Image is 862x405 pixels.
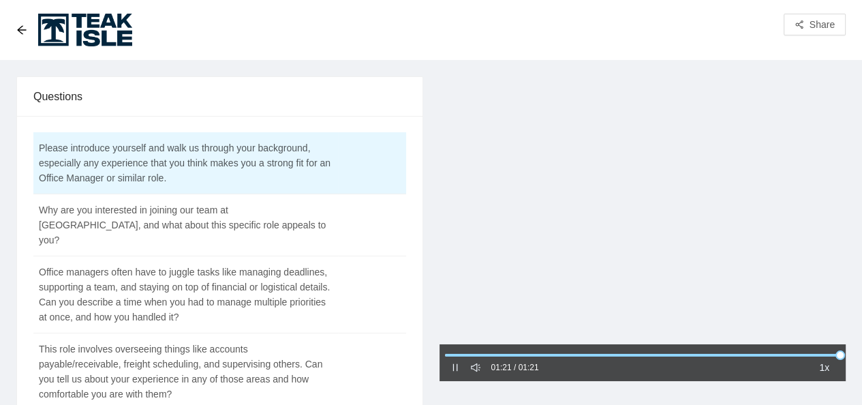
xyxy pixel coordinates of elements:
[16,25,27,35] span: arrow-left
[795,20,804,31] span: share-alt
[784,14,846,35] button: share-altShare
[819,360,829,375] span: 1x
[33,194,338,256] td: Why are you interested in joining our team at [GEOGRAPHIC_DATA], and what about this specific rol...
[33,256,338,333] td: Office managers often have to juggle tasks like managing deadlines, supporting a team, and stayin...
[491,361,539,374] div: 01:21 / 01:21
[33,77,406,116] div: Questions
[33,132,338,194] td: Please introduce yourself and walk us through your background, especially any experience that you...
[450,363,460,372] span: pause
[38,14,132,46] img: Teak Isle
[471,363,480,372] span: sound
[16,25,27,36] div: Back
[810,17,835,32] span: Share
